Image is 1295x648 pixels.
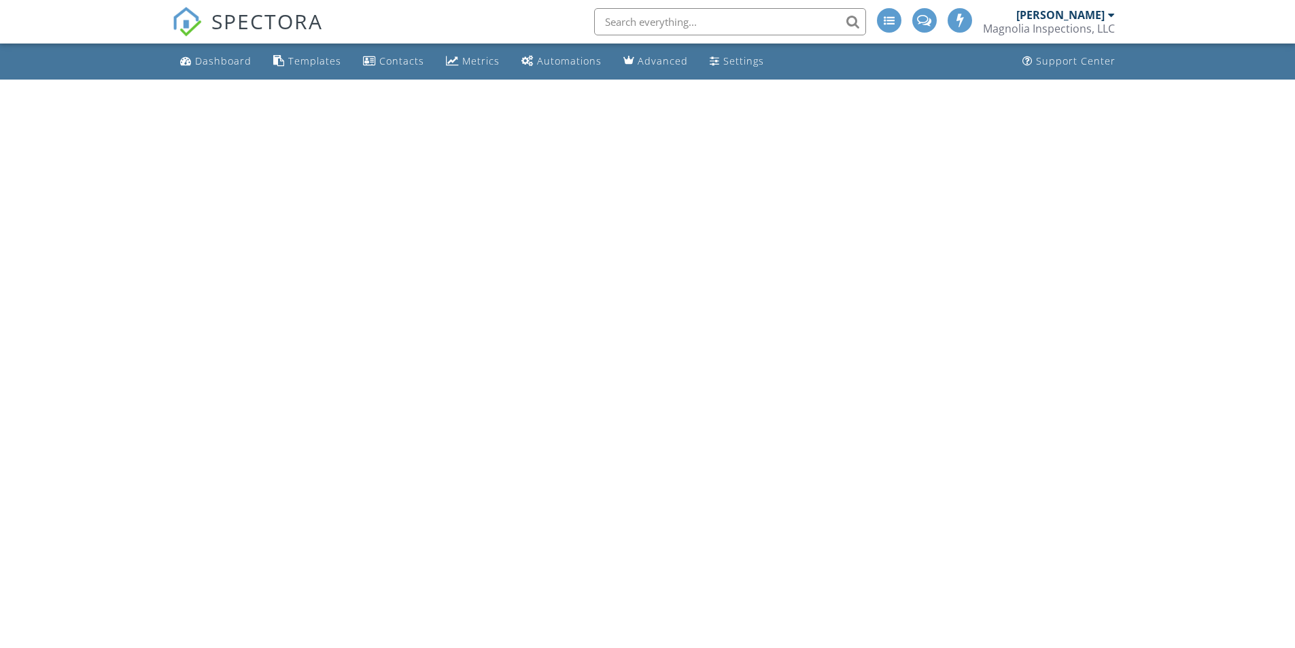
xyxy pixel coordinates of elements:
[462,54,500,67] div: Metrics
[983,22,1115,35] div: Magnolia Inspections, LLC
[288,54,341,67] div: Templates
[618,49,693,74] a: Advanced
[379,54,424,67] div: Contacts
[211,7,323,35] span: SPECTORA
[172,7,202,37] img: The Best Home Inspection Software - Spectora
[195,54,252,67] div: Dashboard
[594,8,866,35] input: Search everything...
[1017,49,1121,74] a: Support Center
[441,49,505,74] a: Metrics
[1036,54,1116,67] div: Support Center
[172,18,323,47] a: SPECTORA
[723,54,764,67] div: Settings
[358,49,430,74] a: Contacts
[516,49,607,74] a: Automations (Advanced)
[638,54,688,67] div: Advanced
[268,49,347,74] a: Templates
[704,49,770,74] a: Settings
[537,54,602,67] div: Automations
[1016,8,1105,22] div: [PERSON_NAME]
[175,49,257,74] a: Dashboard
